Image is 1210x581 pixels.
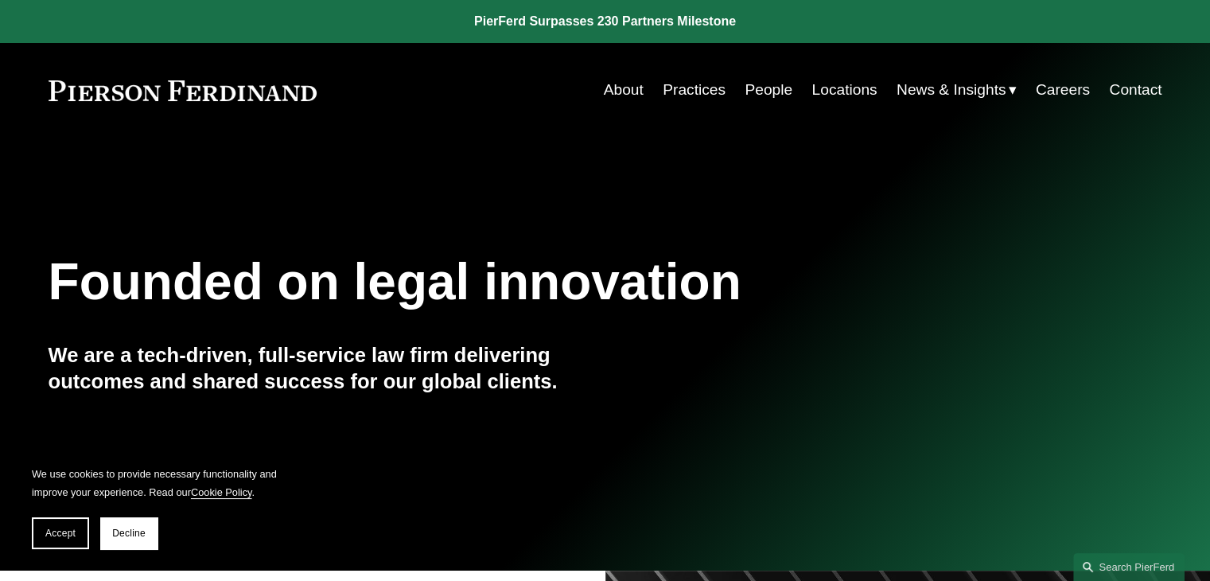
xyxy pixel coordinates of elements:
[32,517,89,549] button: Accept
[1109,75,1161,105] a: Contact
[112,528,146,539] span: Decline
[49,342,605,394] h4: We are a tech-driven, full-service law firm delivering outcomes and shared success for our global...
[663,75,726,105] a: Practices
[100,517,158,549] button: Decline
[604,75,644,105] a: About
[191,486,252,498] a: Cookie Policy
[897,76,1006,104] span: News & Insights
[745,75,792,105] a: People
[32,465,286,501] p: We use cookies to provide necessary functionality and improve your experience. Read our .
[1036,75,1090,105] a: Careers
[897,75,1017,105] a: folder dropdown
[16,449,302,565] section: Cookie banner
[49,253,977,311] h1: Founded on legal innovation
[811,75,877,105] a: Locations
[45,528,76,539] span: Accept
[1073,553,1185,581] a: Search this site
